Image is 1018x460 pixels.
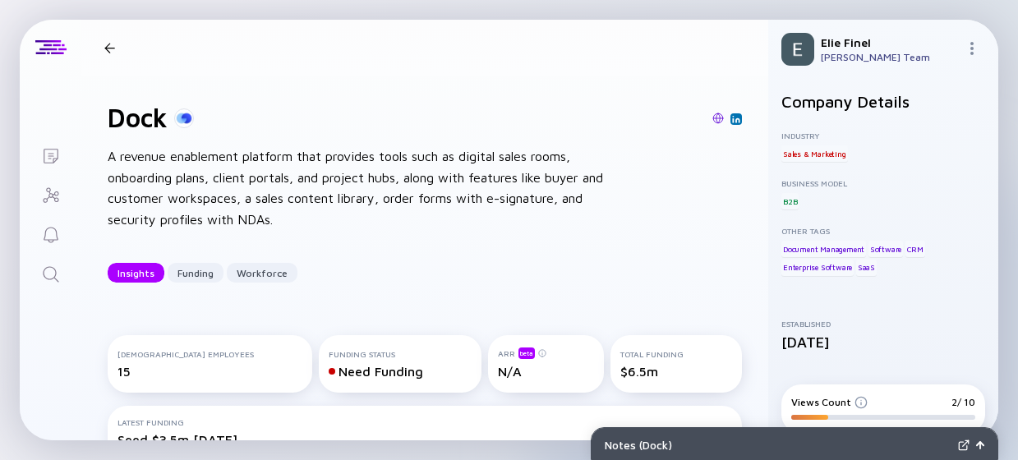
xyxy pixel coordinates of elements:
[781,260,854,276] div: Enterprise Software
[20,174,81,214] a: Investor Map
[958,439,970,451] img: Expand Notes
[781,193,799,209] div: B2B
[781,377,985,387] div: Founders
[117,417,732,427] div: Latest Funding
[781,131,985,140] div: Industry
[620,364,732,379] div: $6.5m
[781,319,985,329] div: Established
[951,396,975,408] div: 2/ 10
[976,441,984,449] img: Open Notes
[329,364,472,379] div: Need Funding
[108,263,164,283] button: Insights
[168,263,223,283] button: Funding
[781,178,985,188] div: Business Model
[20,214,81,253] a: Reminders
[498,347,595,359] div: ARR
[20,253,81,292] a: Search
[108,260,164,286] div: Insights
[905,241,925,257] div: CRM
[605,438,951,452] div: Notes ( Dock )
[227,263,297,283] button: Workforce
[620,349,732,359] div: Total Funding
[821,51,959,63] div: [PERSON_NAME] Team
[518,347,535,359] div: beta
[781,33,814,66] img: Elie Profile Picture
[781,92,985,111] h2: Company Details
[117,364,302,379] div: 15
[856,260,877,276] div: SaaS
[117,432,732,447] div: Seed, $3.5m, [DATE]
[791,396,868,408] div: Views Count
[227,260,297,286] div: Workforce
[781,241,866,257] div: Document Management
[965,42,979,55] img: Menu
[108,102,168,133] h1: Dock
[732,115,740,123] img: Dock Linkedin Page
[781,333,985,351] div: [DATE]
[781,226,985,236] div: Other Tags
[329,349,472,359] div: Funding Status
[868,241,903,257] div: Software
[498,364,595,379] div: N/A
[821,35,959,49] div: Elie Finel
[712,113,724,124] img: Dock Website
[781,145,848,162] div: Sales & Marketing
[108,146,633,230] div: A revenue enablement platform that provides tools such as digital sales rooms, onboarding plans, ...
[117,349,302,359] div: [DEMOGRAPHIC_DATA] Employees
[20,135,81,174] a: Lists
[168,260,223,286] div: Funding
